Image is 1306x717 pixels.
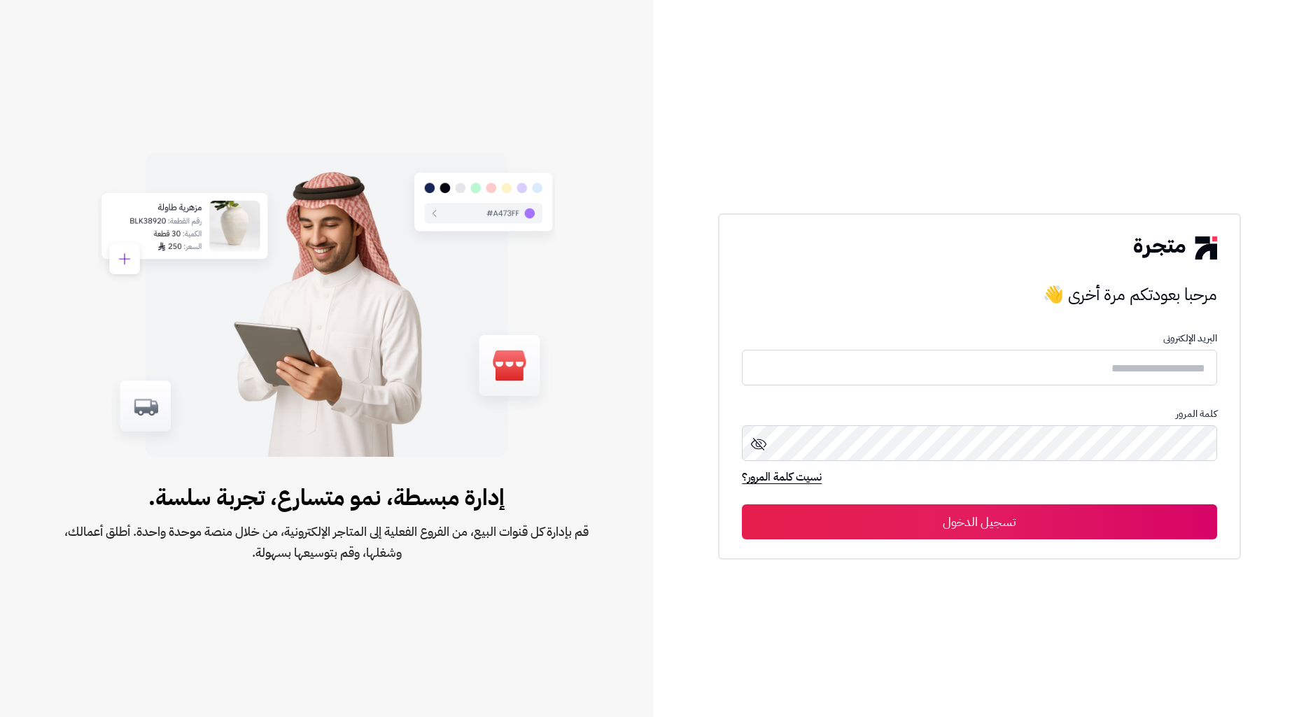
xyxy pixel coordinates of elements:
[742,281,1216,308] h3: مرحبا بعودتكم مرة أخرى 👋
[742,469,822,488] a: نسيت كلمة المرور؟
[742,409,1216,420] p: كلمة المرور
[45,481,608,514] span: إدارة مبسطة، نمو متسارع، تجربة سلسة.
[742,333,1216,344] p: البريد الإلكترونى
[742,504,1216,539] button: تسجيل الدخول
[1134,236,1216,259] img: logo-2.png
[45,521,608,563] span: قم بإدارة كل قنوات البيع، من الفروع الفعلية إلى المتاجر الإلكترونية، من خلال منصة موحدة واحدة. أط...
